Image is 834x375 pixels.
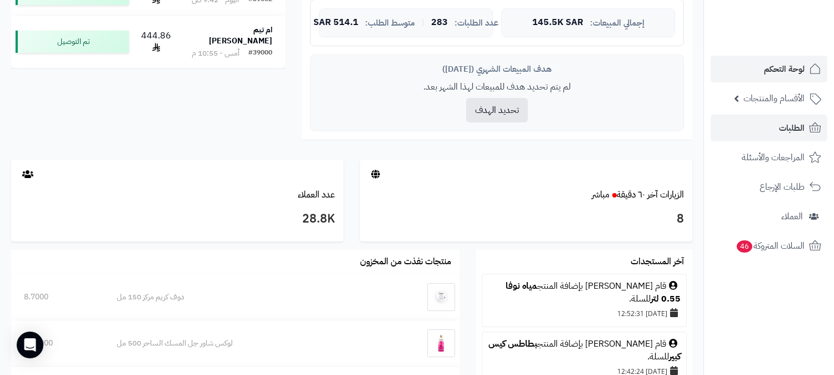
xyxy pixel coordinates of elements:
div: دوف كريم مركز 150 مل [117,292,384,303]
img: دوف كريم مركز 150 مل [427,283,455,311]
a: بطاطس كيس كبير [488,337,681,363]
h3: آخر المستجدات [631,257,684,267]
span: 145.5K SAR [532,18,583,28]
div: قام [PERSON_NAME] بإضافة المنتج للسلة. [488,280,681,305]
img: logo-2.png [758,27,823,51]
div: لوكس شاور جل المسك الساحر 500 مل [117,338,384,349]
div: أمس - 10:55 م [192,48,239,59]
h3: 28.8K [19,210,335,229]
div: قام [PERSON_NAME] بإضافة المنتج للسلة. [488,338,681,363]
button: تحديد الهدف [466,98,528,122]
img: لوكس شاور جل المسك الساحر 500 مل [427,329,455,357]
span: إجمالي المبيعات: [590,18,645,28]
span: طلبات الإرجاع [760,179,805,195]
span: 514.1 SAR [313,18,358,28]
div: 8.7000 [24,292,91,303]
a: الزيارات آخر ٦٠ دقيقةمباشر [592,188,684,201]
a: العملاء [711,203,827,230]
span: متوسط الطلب: [365,18,415,28]
div: #39000 [248,48,272,59]
small: مباشر [592,188,610,201]
div: Open Intercom Messenger [17,332,43,358]
h3: 8 [368,210,684,229]
h3: منتجات نفذت من المخزون [360,257,451,267]
a: عدد العملاء [298,188,335,201]
a: مياه نوفا 0.55 لتر [506,279,681,305]
div: هدف المبيعات الشهري ([DATE]) [319,63,675,75]
span: السلات المتروكة [736,238,805,254]
div: 28.7000 [24,338,91,349]
span: 283 [431,18,448,28]
a: طلبات الإرجاع [711,174,827,200]
span: الأقسام والمنتجات [743,91,805,106]
div: [DATE] 12:52:31 [488,305,681,321]
a: السلات المتروكة46 [711,233,827,259]
strong: ام تيم [PERSON_NAME] [209,24,272,47]
div: تم التوصيل [16,31,129,53]
a: لوحة التحكم [711,56,827,82]
a: المراجعات والأسئلة [711,144,827,171]
span: 46 [737,240,752,253]
span: عدد الطلبات: [455,18,498,28]
a: الطلبات [711,115,827,141]
span: الطلبات [779,120,805,136]
span: العملاء [781,209,803,224]
td: 444.86 [133,16,179,68]
span: لوحة التحكم [764,61,805,77]
span: | [422,18,425,27]
span: المراجعات والأسئلة [742,150,805,165]
p: لم يتم تحديد هدف للمبيعات لهذا الشهر بعد. [319,81,675,93]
